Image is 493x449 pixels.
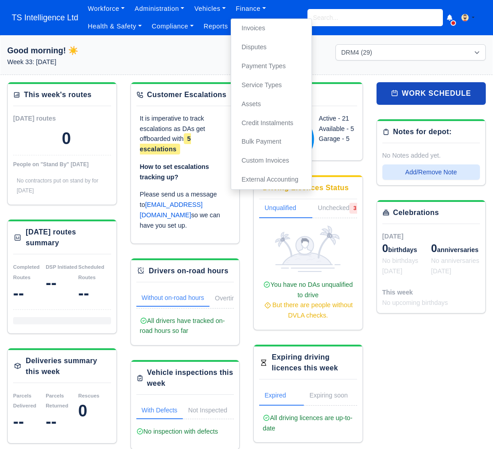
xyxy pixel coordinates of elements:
[136,290,210,307] a: Without on-road hours
[431,241,480,256] div: anniversaries
[377,82,486,105] a: work schedule
[136,402,183,419] a: With Defects
[149,266,228,276] div: Drivers on-road hours
[382,241,431,256] div: birthdays
[382,242,388,254] span: 0
[7,9,83,27] a: TS Intelligence Ltd
[140,113,231,154] p: It is imperative to track escalations as DAs get offboarded with
[136,428,218,435] span: No inspection with defects
[147,367,234,389] div: Vehicle inspections this week
[24,89,92,100] div: This week's routes
[140,189,231,230] p: Please send us a message to so we can have you set up.
[263,414,353,432] span: All driving licences are up-to-date
[431,257,479,275] span: No anniversaries [DATE]
[140,133,191,154] span: 5 escalations
[78,402,111,420] div: 0
[147,89,227,100] div: Customer Escalations
[431,242,437,254] span: 0
[235,19,308,38] a: Invoices
[263,300,353,321] div: But there are people without DVLA checks.
[259,387,304,406] a: Expired
[46,412,78,430] div: --
[259,199,312,218] a: Unqualified
[272,352,357,374] div: Expiring driving licences this week
[140,162,231,182] p: How to set escalations tracking up?
[13,161,111,168] div: People on "Stand By" [DATE]
[13,412,46,430] div: --
[263,280,353,321] div: You have no DAs unqualified to drive
[349,203,360,214] span: 3
[147,18,199,35] a: Compliance
[209,290,259,309] a: Overtime
[382,233,404,240] span: [DATE]
[382,150,480,161] div: No Notes added yet.
[382,164,480,180] button: Add/Remove Note
[235,57,308,76] a: Payment Types
[7,57,158,67] p: Week 33: [DATE]
[7,44,158,57] h1: Good morning! ☀️
[393,207,439,218] div: Celebrations
[13,113,62,124] div: [DATE] routes
[235,95,308,114] a: Assets
[46,274,78,292] div: --
[46,393,68,409] small: Parcels Returned
[382,257,419,275] span: No birthdays [DATE]
[13,264,40,280] small: Completed Routes
[13,284,46,302] div: --
[78,284,111,302] div: --
[319,134,357,144] div: Garage - 5
[382,289,413,296] span: This week
[235,170,308,189] a: External Accounting
[46,264,77,270] small: DSP Initiated
[83,18,147,35] a: Health & Safety
[140,201,203,219] a: [EMAIL_ADDRESS][DOMAIN_NAME]
[312,199,366,218] a: Unchecked
[235,114,308,133] a: Credit Instalments
[140,317,225,335] span: All drivers have tracked on-road hours so far
[393,126,452,137] div: Notes for depot:
[78,264,104,280] small: Scheduled Routes
[382,299,448,306] span: No upcoming birthdays
[235,132,308,151] a: Bulk Payment
[235,151,308,170] a: Custom Invoices
[319,124,357,134] div: Available - 5
[17,178,98,194] span: No contractors put on stand by for [DATE]
[319,113,357,124] div: Active - 21
[235,38,308,57] a: Disputes
[78,393,99,398] small: Rescues
[307,9,443,26] input: Search...
[199,18,233,35] a: Reports
[448,406,493,449] iframe: Chat Widget
[26,227,111,248] div: [DATE] routes summary
[235,76,308,95] a: Service Types
[26,355,111,377] div: Deliveries summary this week
[304,387,366,406] a: Expiring soon
[183,402,233,419] a: Not Inspected
[13,393,36,409] small: Parcels Delivered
